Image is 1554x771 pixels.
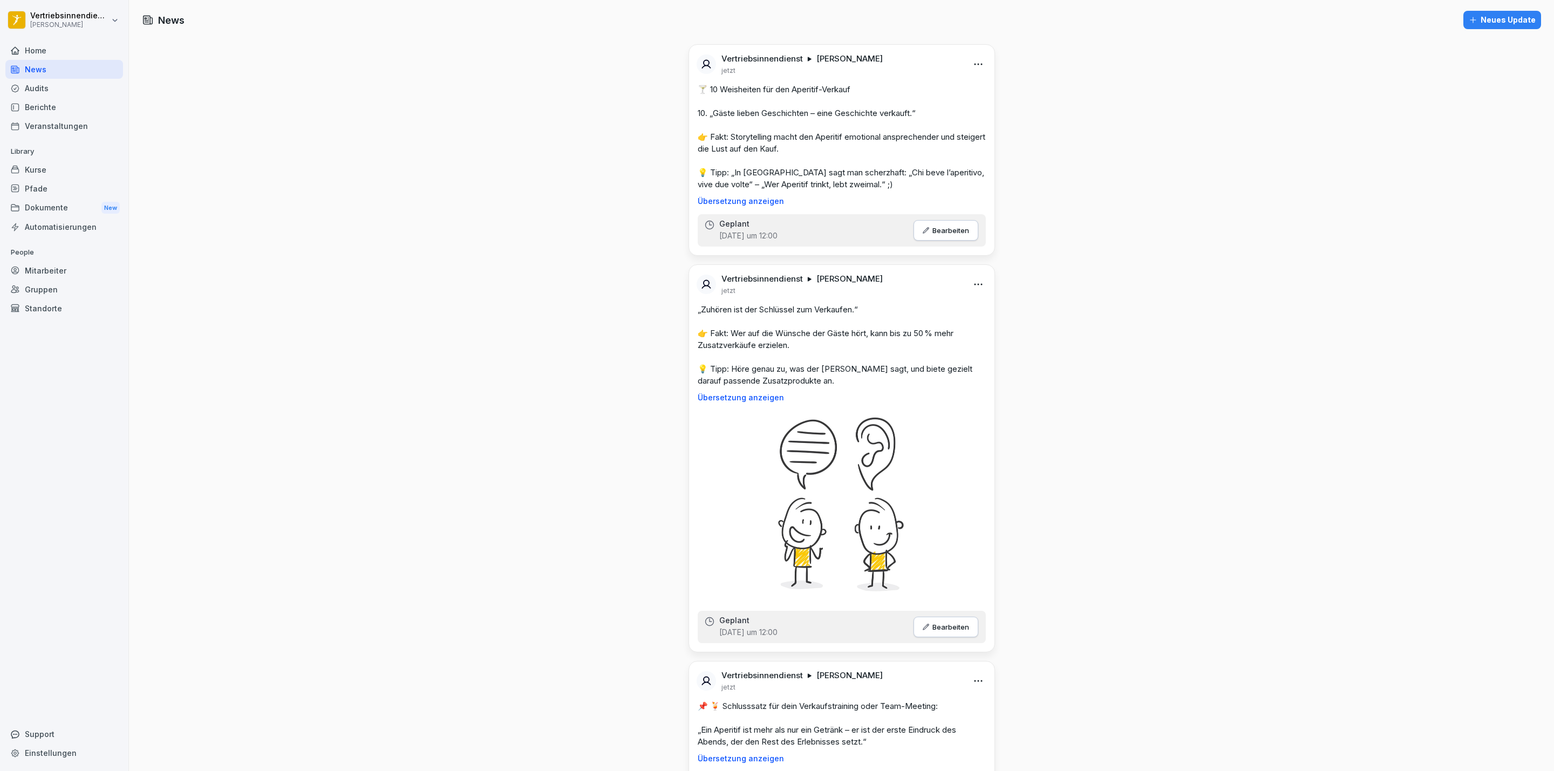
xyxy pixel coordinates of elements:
a: Pfade [5,179,123,198]
a: Berichte [5,98,123,117]
p: Vertriebsinnendienst [721,670,803,681]
p: [DATE] um 12:00 [719,230,778,241]
a: Standorte [5,299,123,318]
p: Bearbeiten [932,623,969,631]
a: DokumenteNew [5,198,123,218]
a: Mitarbeiter [5,261,123,280]
p: [PERSON_NAME] [816,274,883,284]
p: Geplant [719,220,749,228]
p: Bearbeiten [932,226,969,235]
div: New [101,202,120,214]
p: Geplant [719,616,749,625]
div: Dokumente [5,198,123,218]
a: Kurse [5,160,123,179]
p: [PERSON_NAME] [816,670,883,681]
p: Library [5,143,123,160]
a: Automatisierungen [5,217,123,236]
p: People [5,244,123,261]
a: Audits [5,79,123,98]
p: jetzt [721,286,735,295]
p: jetzt [721,683,735,692]
p: Übersetzung anzeigen [698,393,986,402]
button: Neues Update [1463,11,1541,29]
p: jetzt [721,66,735,75]
p: 📌 🍹 Schlusssatz für dein Verkaufstraining oder Team-Meeting: „Ein Aperitif ist mehr als nur ein G... [698,700,986,748]
p: Vertriebsinnendienst [721,274,803,284]
button: Bearbeiten [914,220,978,241]
p: [PERSON_NAME] [816,53,883,64]
a: Veranstaltungen [5,117,123,135]
p: Vertriebsinnendienst [721,53,803,64]
a: Gruppen [5,280,123,299]
a: Einstellungen [5,743,123,762]
div: Neues Update [1469,14,1536,26]
p: 🍸 10 Weisheiten für den Aperitif-Verkauf 10. „Gäste lieben Geschichten – eine Geschichte verkauft... [698,84,986,190]
button: Bearbeiten [914,617,978,637]
div: Support [5,725,123,743]
a: Home [5,41,123,60]
h1: News [158,13,185,28]
p: [DATE] um 12:00 [719,627,778,638]
img: z2plianbbix2m69o09dyntis.png [698,411,985,602]
a: News [5,60,123,79]
p: „Zuhören ist der Schlüssel zum Verkaufen.“ 👉 Fakt: Wer auf die Wünsche der Gäste hört, kann bis z... [698,304,986,387]
p: Vertriebsinnendienst [30,11,109,21]
p: Übersetzung anzeigen [698,197,986,206]
p: [PERSON_NAME] [30,21,109,29]
p: Übersetzung anzeigen [698,754,986,763]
